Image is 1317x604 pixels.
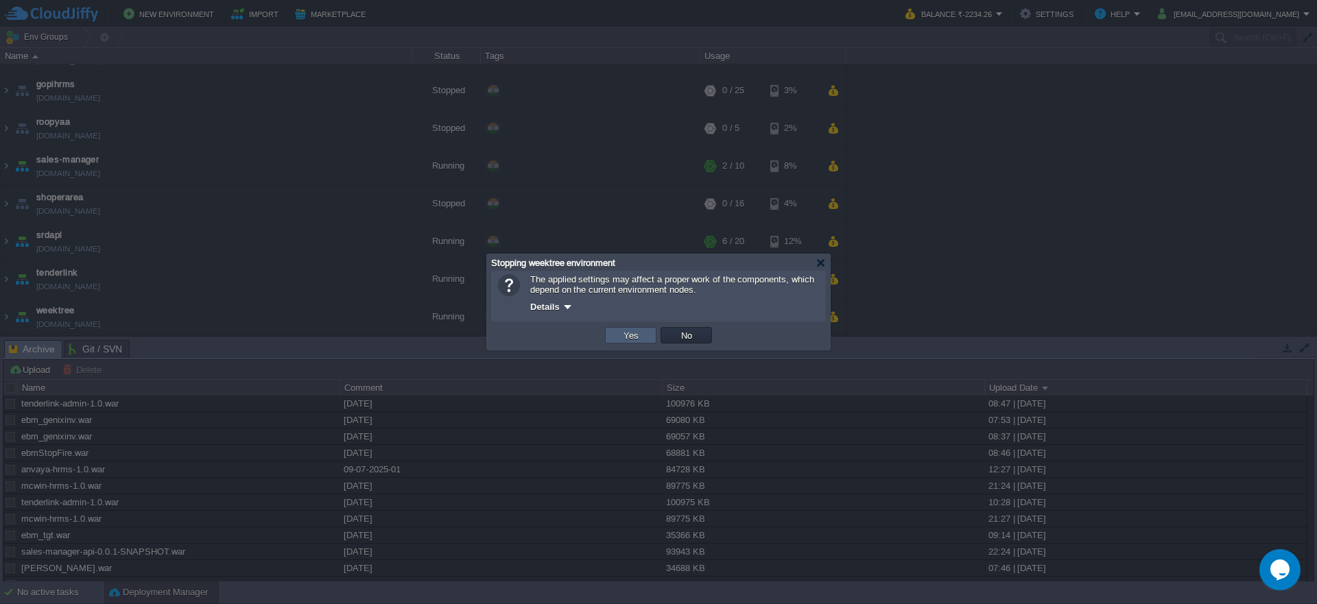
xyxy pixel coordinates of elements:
button: No [677,329,696,341]
span: Stopping weektree environment [491,258,615,268]
span: Details [530,302,560,312]
span: The applied settings may affect a proper work of the components, which depend on the current envi... [530,274,814,295]
iframe: chat widget [1259,549,1303,590]
button: Yes [619,329,643,341]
